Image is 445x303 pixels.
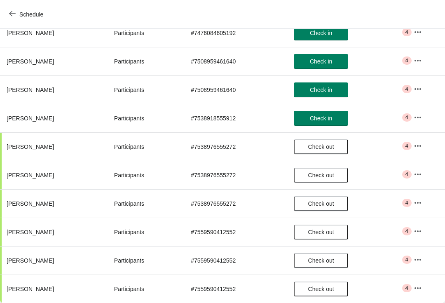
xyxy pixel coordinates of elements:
[7,87,54,93] span: [PERSON_NAME]
[310,115,332,122] span: Check in
[405,228,408,235] span: 4
[184,275,287,303] td: # 7559590412552
[108,161,184,189] td: Participants
[184,104,287,132] td: # 7538918555912
[108,104,184,132] td: Participants
[308,172,334,179] span: Check out
[4,7,50,22] button: Schedule
[108,132,184,161] td: Participants
[184,19,287,47] td: # 7476084605192
[7,286,54,292] span: [PERSON_NAME]
[294,26,348,40] button: Check in
[405,171,408,178] span: 4
[7,115,54,122] span: [PERSON_NAME]
[7,143,54,150] span: [PERSON_NAME]
[7,257,54,264] span: [PERSON_NAME]
[108,218,184,246] td: Participants
[308,286,334,292] span: Check out
[184,218,287,246] td: # 7559590412552
[294,282,348,296] button: Check out
[108,75,184,104] td: Participants
[405,86,408,92] span: 4
[184,132,287,161] td: # 7538976555272
[308,229,334,235] span: Check out
[294,253,348,268] button: Check out
[7,229,54,235] span: [PERSON_NAME]
[405,256,408,263] span: 4
[108,189,184,218] td: Participants
[294,196,348,211] button: Check out
[310,87,332,93] span: Check in
[405,285,408,291] span: 4
[310,30,332,36] span: Check in
[108,246,184,275] td: Participants
[108,47,184,75] td: Participants
[108,19,184,47] td: Participants
[7,172,54,179] span: [PERSON_NAME]
[405,200,408,206] span: 4
[405,57,408,64] span: 4
[294,225,348,240] button: Check out
[310,58,332,65] span: Check in
[184,161,287,189] td: # 7538976555272
[294,82,348,97] button: Check in
[294,111,348,126] button: Check in
[7,30,54,36] span: [PERSON_NAME]
[405,143,408,149] span: 4
[184,189,287,218] td: # 7538976555272
[308,200,334,207] span: Check out
[294,139,348,154] button: Check out
[184,75,287,104] td: # 7508959461640
[308,143,334,150] span: Check out
[405,29,408,35] span: 4
[108,275,184,303] td: Participants
[308,257,334,264] span: Check out
[405,114,408,121] span: 4
[294,168,348,183] button: Check out
[294,54,348,69] button: Check in
[19,11,43,18] span: Schedule
[7,200,54,207] span: [PERSON_NAME]
[184,246,287,275] td: # 7559590412552
[184,47,287,75] td: # 7508959461640
[7,58,54,65] span: [PERSON_NAME]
